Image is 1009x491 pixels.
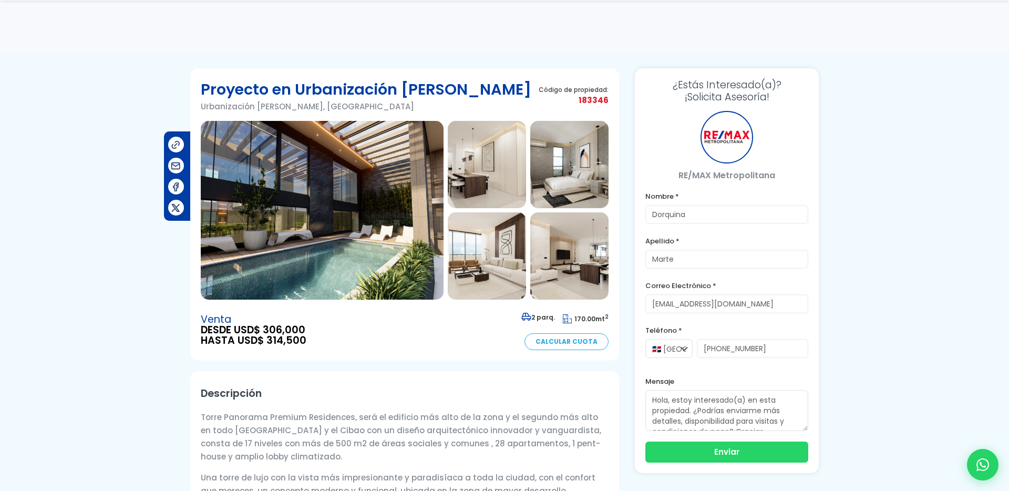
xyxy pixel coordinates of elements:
[201,79,531,100] h1: Proyecto en Urbanización [PERSON_NAME]
[539,86,609,94] span: Código de propiedad:
[448,212,526,300] img: Proyecto en Urbanización Thomen
[645,442,808,463] button: Enviar
[530,212,609,300] img: Proyecto en Urbanización Thomen
[701,111,753,163] div: RE/MAX Metropolitana
[645,169,808,182] p: RE/MAX Metropolitana
[201,314,306,325] span: Venta
[645,234,808,248] label: Apellido *
[201,121,444,300] img: Proyecto en Urbanización Thomen
[170,202,181,213] img: Compartir
[448,121,526,208] img: Proyecto en Urbanización Thomen
[645,279,808,292] label: Correo Electrónico *
[605,313,609,321] sup: 2
[201,325,306,335] span: DESDE USD$ 306,000
[645,375,808,388] label: Mensaje
[645,190,808,203] label: Nombre *
[645,79,808,103] h3: ¡Solicita Asesoría!
[201,411,609,463] p: Torre Panorama Premium Residences, será el edificio más alto de la zona y el segundo más alto en ...
[524,333,609,350] a: Calcular Cuota
[170,181,181,192] img: Compartir
[201,335,306,346] span: HASTA USD$ 314,500
[201,382,609,405] h2: Descripción
[170,139,181,150] img: Compartir
[697,339,808,358] input: 123-456-7890
[170,160,181,171] img: Compartir
[645,390,808,431] textarea: Hola, estoy interesado(a) en esta propiedad. ¿Podrías enviarme más detalles, disponibilidad para ...
[521,313,555,322] span: 2 parq.
[563,314,609,323] span: mt
[530,121,609,208] img: Proyecto en Urbanización Thomen
[645,324,808,337] label: Teléfono *
[539,94,609,107] span: 183346
[201,100,531,113] p: Urbanización [PERSON_NAME], [GEOGRAPHIC_DATA]
[645,79,808,91] span: ¿Estás Interesado(a)?
[574,314,595,323] span: 170.00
